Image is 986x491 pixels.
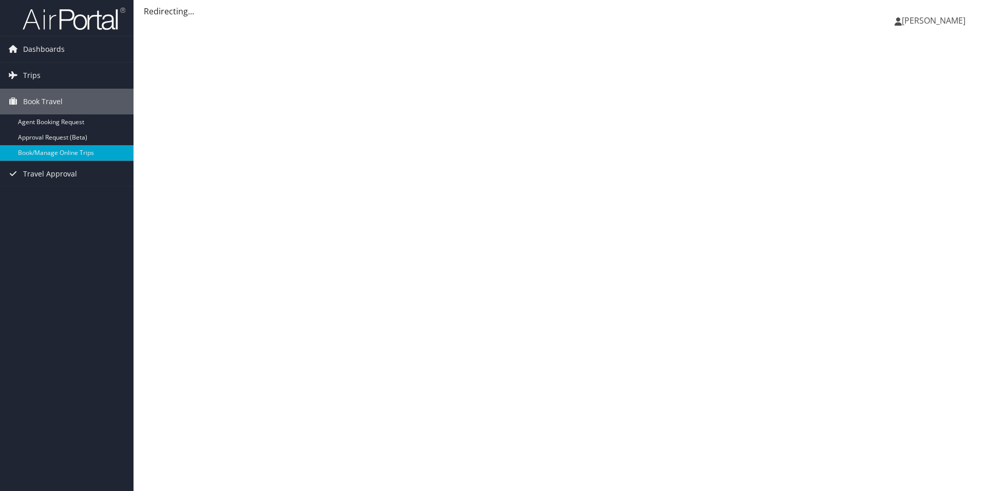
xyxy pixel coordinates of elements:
[902,15,965,26] span: [PERSON_NAME]
[895,5,976,36] a: [PERSON_NAME]
[23,161,77,187] span: Travel Approval
[23,89,63,114] span: Book Travel
[23,7,125,31] img: airportal-logo.png
[23,63,41,88] span: Trips
[23,36,65,62] span: Dashboards
[144,5,976,17] div: Redirecting...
